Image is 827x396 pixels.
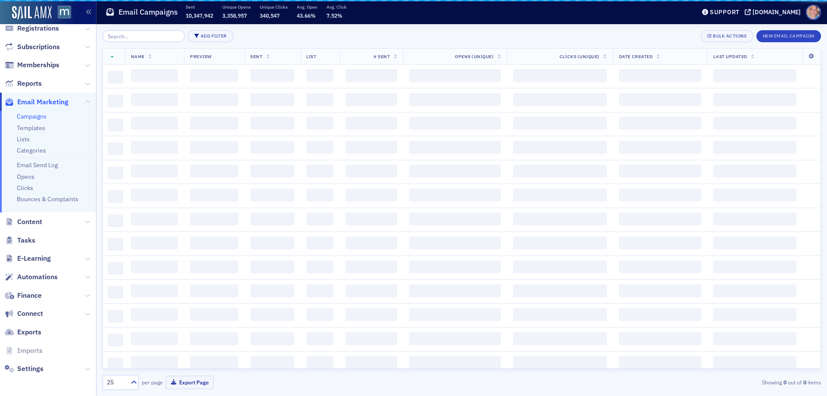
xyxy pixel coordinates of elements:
span: ‌ [713,93,796,106]
span: ‌ [409,189,501,202]
div: Support [710,8,740,16]
span: ‌ [345,141,397,154]
span: ‌ [345,212,397,225]
span: ‌ [306,260,333,273]
span: ‌ [345,237,397,249]
a: Campaigns [17,112,47,120]
span: ‌ [713,332,796,345]
span: ‌ [190,284,238,297]
span: ‌ [513,93,606,106]
span: ‌ [345,69,397,82]
a: Email Marketing [5,97,68,107]
span: ‌ [108,94,124,107]
span: ‌ [619,117,702,130]
span: Date Created [619,53,653,59]
span: ‌ [409,260,501,273]
span: ‌ [108,190,124,203]
span: ‌ [713,189,796,202]
span: ‌ [713,141,796,154]
span: Connect [17,309,43,318]
span: 43.66% [297,12,316,19]
span: ‌ [513,237,606,249]
span: ‌ [306,69,333,82]
span: ‌ [619,260,702,273]
span: ‌ [409,308,501,321]
span: ‌ [713,260,796,273]
button: Add Filter [188,30,233,42]
p: Unique Clicks [260,4,288,10]
span: ‌ [131,308,178,321]
span: ‌ [190,69,238,82]
span: ‌ [108,358,124,371]
a: New Email Campaign [756,31,821,39]
span: ‌ [619,212,702,225]
span: Last Updated [713,53,747,59]
span: ‌ [409,69,501,82]
span: ‌ [190,260,238,273]
span: ‌ [513,212,606,225]
span: Content [17,217,42,227]
span: ‌ [190,332,238,345]
a: View Homepage [52,6,71,20]
span: ‌ [409,284,501,297]
span: ‌ [713,117,796,130]
span: ‌ [409,212,501,225]
span: ‌ [190,356,238,369]
span: ‌ [619,69,702,82]
span: ‌ [306,308,333,321]
span: ‌ [190,141,238,154]
a: Memberships [5,60,59,70]
span: ‌ [108,310,124,323]
span: 340,547 [260,12,280,19]
input: Search… [103,30,185,42]
span: List [306,53,316,59]
span: ‌ [513,260,606,273]
span: ‌ [108,71,124,84]
span: ‌ [345,165,397,178]
label: per page [142,378,163,386]
span: Tasks [17,236,35,245]
span: Name [131,53,145,59]
div: [DOMAIN_NAME] [752,8,801,16]
span: ‌ [190,117,238,130]
span: ‌ [345,260,397,273]
span: ‌ [409,237,501,249]
a: SailAMX [12,6,52,20]
span: ‌ [190,189,238,202]
span: ‌ [345,308,397,321]
span: ‌ [619,189,702,202]
div: Bulk Actions [713,34,746,38]
span: ‌ [345,189,397,202]
p: Avg. Open [297,4,317,10]
span: ‌ [131,69,178,82]
span: E-Learning [17,254,51,263]
span: ‌ [345,284,397,297]
span: ‌ [306,332,333,345]
span: ‌ [513,332,606,345]
span: 7.52% [326,12,342,19]
span: ‌ [131,260,178,273]
a: Imports [5,346,43,355]
button: New Email Campaign [756,30,821,42]
span: ‌ [131,212,178,225]
p: Avg. Click [326,4,347,10]
a: E-Learning [5,254,51,263]
span: ‌ [108,142,124,155]
span: ‌ [713,69,796,82]
span: ‌ [250,284,294,297]
span: ‌ [306,237,333,249]
a: Lists [17,135,30,143]
span: Sent [250,53,262,59]
span: ‌ [409,356,501,369]
span: ‌ [108,286,124,299]
span: ‌ [131,165,178,178]
span: 3,358,957 [222,12,247,19]
span: ‌ [250,141,294,154]
a: Connect [5,309,43,318]
span: Settings [17,364,44,374]
span: ‌ [190,165,238,178]
span: ‌ [108,262,124,275]
a: Email Send Log [17,161,58,169]
span: ‌ [713,356,796,369]
span: ‌ [619,284,702,297]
